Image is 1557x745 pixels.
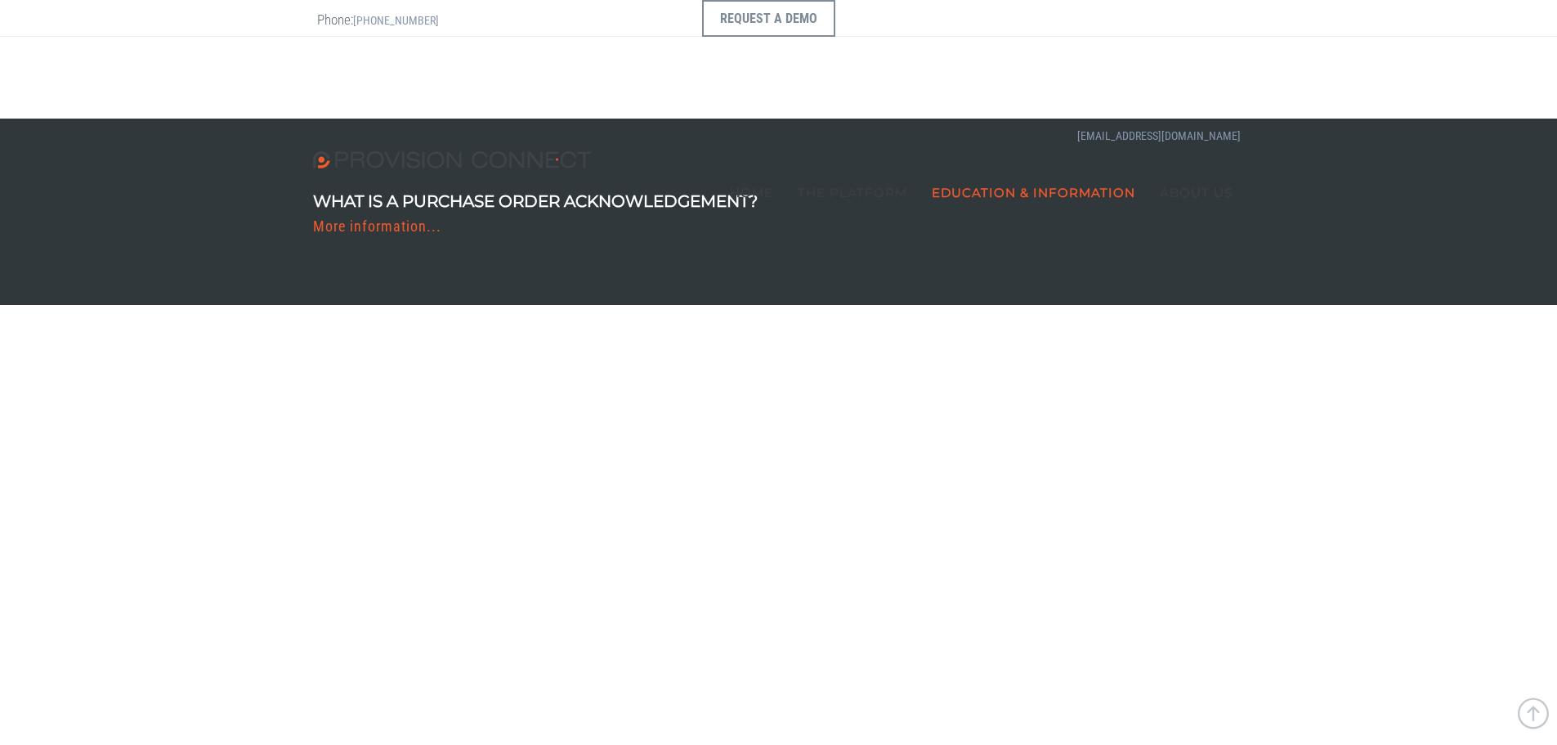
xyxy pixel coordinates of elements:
a: About Us [1148,151,1245,233]
a: [PHONE_NUMBER] [353,14,439,27]
a: Education & Information [919,151,1148,233]
a: Home [718,151,785,233]
h3: More information... [313,218,758,235]
img: Provision Connect [313,151,599,168]
a: The Platform [785,151,919,233]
